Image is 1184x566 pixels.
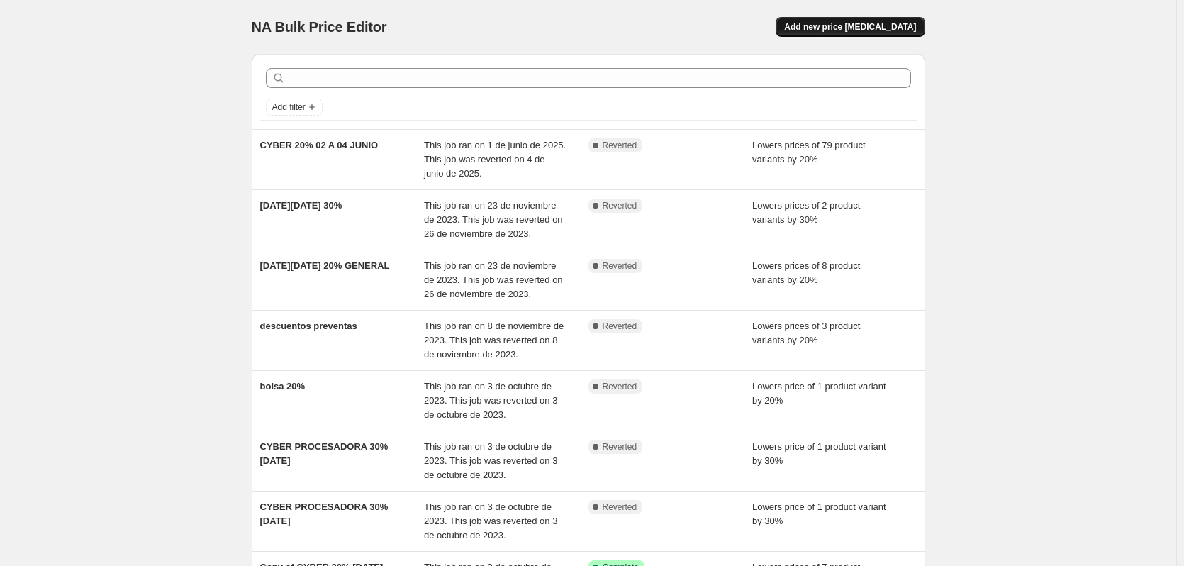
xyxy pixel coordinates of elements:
[603,200,637,211] span: Reverted
[260,441,389,466] span: CYBER PROCESADORA 30% [DATE]
[260,140,379,150] span: CYBER 20% 02 A 04 JUNIO
[260,501,389,526] span: CYBER PROCESADORA 30% [DATE]
[752,260,860,285] span: Lowers prices of 8 product variants by 20%
[784,21,916,33] span: Add new price [MEDICAL_DATA]
[752,140,866,165] span: Lowers prices of 79 product variants by 20%
[252,19,387,35] span: NA Bulk Price Editor
[424,140,566,179] span: This job ran on 1 de junio de 2025. This job was reverted on 4 de junio de 2025.
[603,441,637,453] span: Reverted
[603,501,637,513] span: Reverted
[603,260,637,272] span: Reverted
[603,321,637,332] span: Reverted
[272,101,306,113] span: Add filter
[752,321,860,345] span: Lowers prices of 3 product variants by 20%
[260,200,342,211] span: [DATE][DATE] 30%
[266,99,323,116] button: Add filter
[260,260,390,271] span: [DATE][DATE] 20% GENERAL
[424,441,557,480] span: This job ran on 3 de octubre de 2023. This job was reverted on 3 de octubre de 2023.
[260,381,306,392] span: bolsa 20%
[752,441,886,466] span: Lowers price of 1 product variant by 30%
[424,381,557,420] span: This job ran on 3 de octubre de 2023. This job was reverted on 3 de octubre de 2023.
[776,17,925,37] button: Add new price [MEDICAL_DATA]
[424,501,557,540] span: This job ran on 3 de octubre de 2023. This job was reverted on 3 de octubre de 2023.
[603,140,637,151] span: Reverted
[603,381,637,392] span: Reverted
[752,501,886,526] span: Lowers price of 1 product variant by 30%
[424,321,564,360] span: This job ran on 8 de noviembre de 2023. This job was reverted on 8 de noviembre de 2023.
[424,200,563,239] span: This job ran on 23 de noviembre de 2023. This job was reverted on 26 de noviembre de 2023.
[752,381,886,406] span: Lowers price of 1 product variant by 20%
[260,321,357,331] span: descuentos preventas
[752,200,860,225] span: Lowers prices of 2 product variants by 30%
[424,260,563,299] span: This job ran on 23 de noviembre de 2023. This job was reverted on 26 de noviembre de 2023.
